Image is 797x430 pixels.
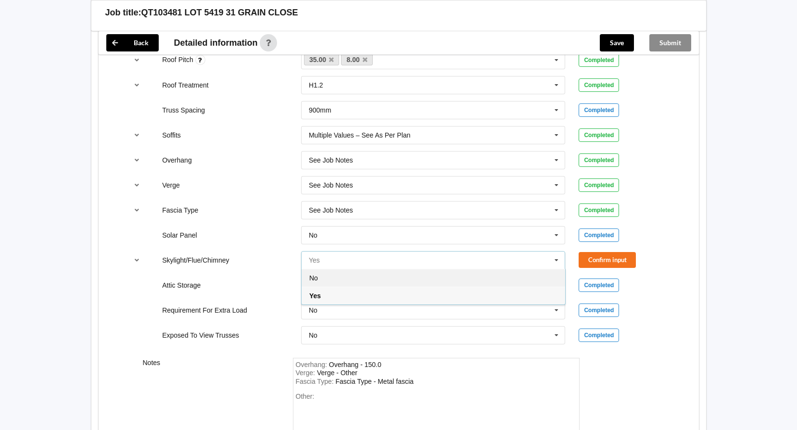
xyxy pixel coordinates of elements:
[579,178,619,192] div: Completed
[579,78,619,92] div: Completed
[162,106,205,114] label: Truss Spacing
[600,34,634,51] button: Save
[162,181,180,189] label: Verge
[579,304,619,317] div: Completed
[304,54,340,65] a: 35.00
[579,103,619,117] div: Completed
[162,231,197,239] label: Solar Panel
[579,53,619,67] div: Completed
[105,7,141,18] h3: Job title:
[579,203,619,217] div: Completed
[162,206,198,214] label: Fascia Type
[127,126,146,144] button: reference-toggle
[106,34,159,51] button: Back
[579,153,619,167] div: Completed
[174,38,258,47] span: Detailed information
[329,361,381,368] div: Overhang
[296,369,317,377] span: Verge :
[309,307,317,314] div: No
[162,281,201,289] label: Attic Storage
[162,156,191,164] label: Overhang
[162,56,195,63] label: Roof Pitch
[296,361,329,368] span: Overhang :
[162,131,181,139] label: Soffits
[162,331,239,339] label: Exposed To View Trusses
[309,332,317,339] div: No
[309,232,317,239] div: No
[309,207,353,214] div: See Job Notes
[309,157,353,164] div: See Job Notes
[579,278,619,292] div: Completed
[296,378,336,385] span: Fascia Type :
[127,252,146,269] button: reference-toggle
[336,378,414,385] div: FasciaType
[309,107,331,114] div: 900mm
[127,76,146,94] button: reference-toggle
[127,177,146,194] button: reference-toggle
[309,82,323,89] div: H1.2
[141,7,298,18] h3: QT103481 LOT 5419 31 GRAIN CLOSE
[341,54,373,65] a: 8.00
[162,256,229,264] label: Skylight/Flue/Chimney
[579,252,636,268] button: Confirm input
[127,51,146,69] button: reference-toggle
[296,392,315,400] span: Other:
[317,369,357,377] div: Verge
[162,81,209,89] label: Roof Treatment
[579,228,619,242] div: Completed
[127,202,146,219] button: reference-toggle
[309,292,321,300] span: Yes
[309,132,410,139] div: Multiple Values – See As Per Plan
[579,128,619,142] div: Completed
[162,306,247,314] label: Requirement For Extra Load
[579,329,619,342] div: Completed
[127,152,146,169] button: reference-toggle
[309,274,318,282] span: No
[309,182,353,189] div: See Job Notes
